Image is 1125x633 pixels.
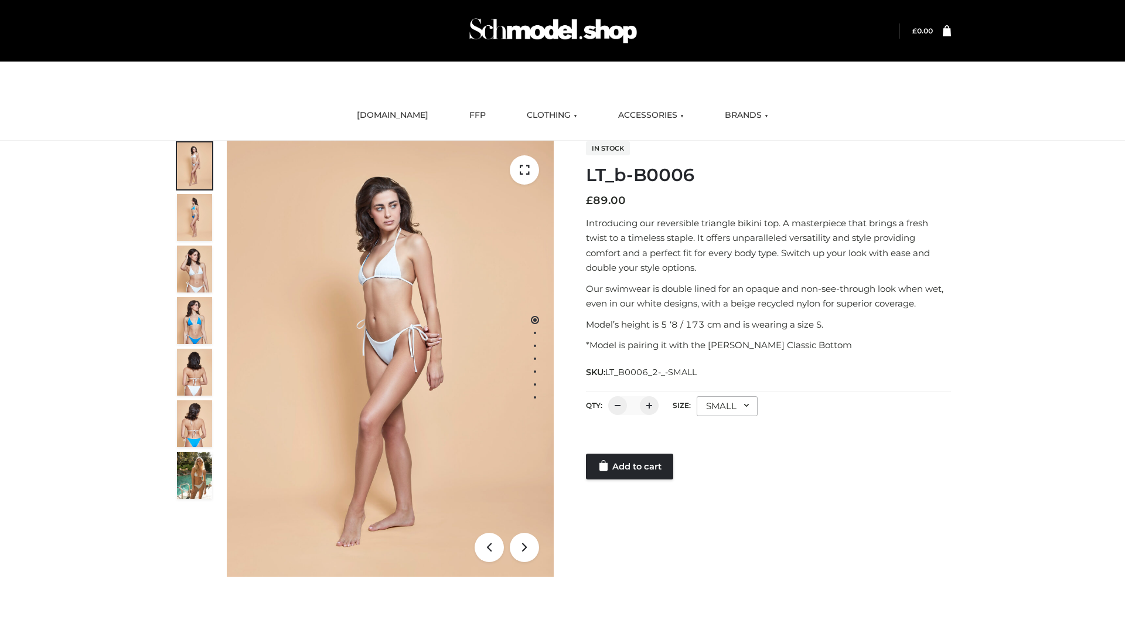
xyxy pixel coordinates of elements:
[177,246,212,292] img: ArielClassicBikiniTop_CloudNine_AzureSky_OW114ECO_3-scaled.jpg
[586,317,951,332] p: Model’s height is 5 ‘8 / 173 cm and is wearing a size S.
[177,349,212,396] img: ArielClassicBikiniTop_CloudNine_AzureSky_OW114ECO_7-scaled.jpg
[586,194,593,207] span: £
[912,26,933,35] bdi: 0.00
[605,367,697,377] span: LT_B0006_2-_-SMALL
[912,26,933,35] a: £0.00
[586,194,626,207] bdi: 89.00
[177,194,212,241] img: ArielClassicBikiniTop_CloudNine_AzureSky_OW114ECO_2-scaled.jpg
[716,103,777,128] a: BRANDS
[177,400,212,447] img: ArielClassicBikiniTop_CloudNine_AzureSky_OW114ECO_8-scaled.jpg
[586,216,951,275] p: Introducing our reversible triangle bikini top. A masterpiece that brings a fresh twist to a time...
[227,141,554,577] img: ArielClassicBikiniTop_CloudNine_AzureSky_OW114ECO_1
[586,141,630,155] span: In stock
[586,338,951,353] p: *Model is pairing it with the [PERSON_NAME] Classic Bottom
[348,103,437,128] a: [DOMAIN_NAME]
[518,103,586,128] a: CLOTHING
[586,454,673,479] a: Add to cart
[177,297,212,344] img: ArielClassicBikiniTop_CloudNine_AzureSky_OW114ECO_4-scaled.jpg
[586,401,602,410] label: QTY:
[609,103,693,128] a: ACCESSORIES
[461,103,495,128] a: FFP
[586,365,698,379] span: SKU:
[673,401,691,410] label: Size:
[177,142,212,189] img: ArielClassicBikiniTop_CloudNine_AzureSky_OW114ECO_1-scaled.jpg
[586,281,951,311] p: Our swimwear is double lined for an opaque and non-see-through look when wet, even in our white d...
[177,452,212,499] img: Arieltop_CloudNine_AzureSky2.jpg
[586,165,951,186] h1: LT_b-B0006
[697,396,758,416] div: SMALL
[912,26,917,35] span: £
[465,8,641,54] img: Schmodel Admin 964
